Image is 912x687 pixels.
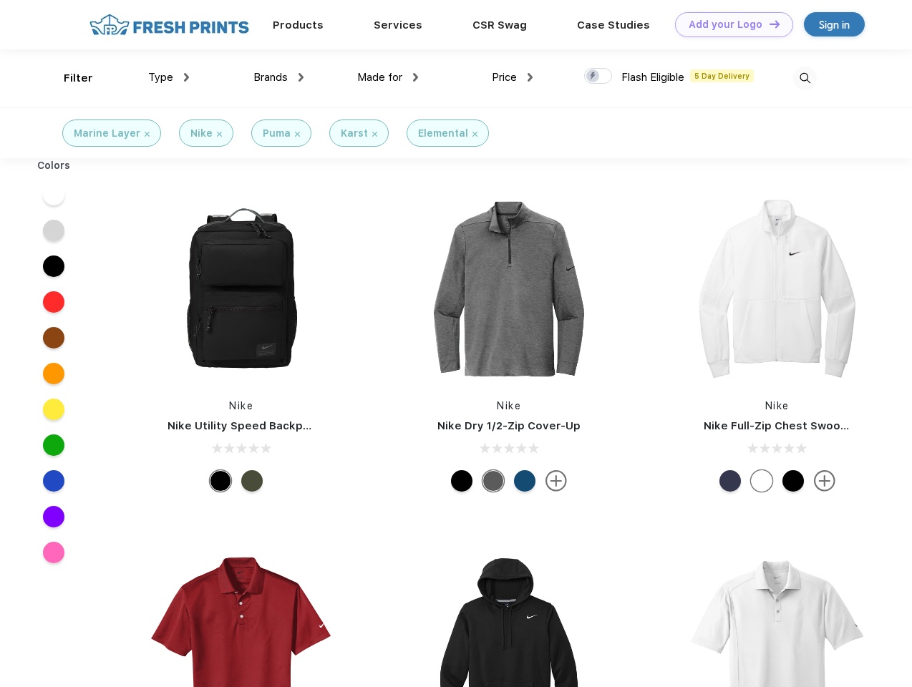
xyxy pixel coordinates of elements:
div: Cargo Khaki [241,470,263,492]
img: filter_cancel.svg [472,132,477,137]
img: func=resize&h=266 [414,194,604,384]
div: Nike [190,126,213,141]
a: Products [273,19,324,31]
img: dropdown.png [528,73,533,82]
div: Black [451,470,472,492]
div: Black [782,470,804,492]
img: dropdown.png [184,73,189,82]
a: Nike Dry 1/2-Zip Cover-Up [437,419,581,432]
img: func=resize&h=266 [682,194,873,384]
img: func=resize&h=266 [146,194,336,384]
div: Marine Layer [74,126,140,141]
div: Filter [64,70,93,87]
img: filter_cancel.svg [145,132,150,137]
img: DT [770,20,780,28]
a: Sign in [804,12,865,36]
a: Services [374,19,422,31]
span: Made for [357,71,402,84]
img: dropdown.png [413,73,418,82]
div: Black Heather [482,470,504,492]
span: Type [148,71,173,84]
div: Black [210,470,231,492]
div: Puma [263,126,291,141]
div: Add your Logo [689,19,762,31]
img: more.svg [814,470,835,492]
img: fo%20logo%202.webp [85,12,253,37]
img: desktop_search.svg [793,67,817,90]
img: dropdown.png [299,73,304,82]
span: Brands [253,71,288,84]
div: Karst [341,126,368,141]
span: Price [492,71,517,84]
img: filter_cancel.svg [295,132,300,137]
div: Gym Blue [514,470,535,492]
div: White [751,470,772,492]
a: Nike [765,400,790,411]
div: Colors [26,158,82,173]
div: Midnight Navy [719,470,741,492]
div: Elemental [418,126,468,141]
a: Nike [229,400,253,411]
a: Nike [497,400,521,411]
img: filter_cancel.svg [217,132,222,137]
div: Sign in [819,16,850,33]
img: filter_cancel.svg [372,132,377,137]
a: Nike Utility Speed Backpack [168,419,322,432]
span: Flash Eligible [621,71,684,84]
a: CSR Swag [472,19,527,31]
a: Nike Full-Zip Chest Swoosh Jacket [704,419,894,432]
img: more.svg [545,470,567,492]
span: 5 Day Delivery [690,69,754,82]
